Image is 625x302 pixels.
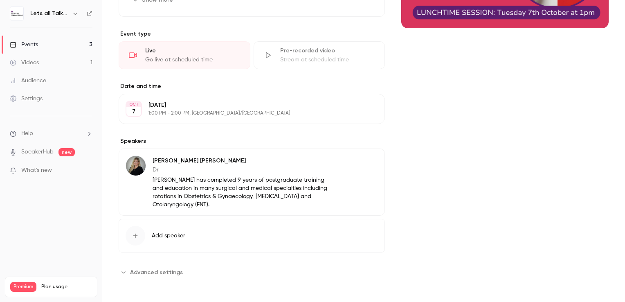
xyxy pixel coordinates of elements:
label: Speakers [119,137,385,145]
p: [PERSON_NAME] has completed 9 years of postgraduate training and education in many surgical and m... [153,176,332,209]
div: Go live at scheduled time [145,56,240,64]
button: Advanced settings [119,266,188,279]
span: new [58,148,75,156]
span: Help [21,129,33,138]
div: Settings [10,95,43,103]
div: LiveGo live at scheduled time [119,41,250,69]
section: Advanced settings [119,266,385,279]
div: OCT [126,101,141,107]
div: Events [10,41,38,49]
div: Live [145,47,240,55]
span: What's new [21,166,52,175]
p: 7 [132,108,135,116]
h6: Lets all Talk Menopause LIVE [30,9,69,18]
span: Advanced settings [130,268,183,277]
div: Stream at scheduled time [280,56,375,64]
p: Event type [119,30,385,38]
label: Date and time [119,82,385,90]
span: Add speaker [152,232,185,240]
span: Premium [10,282,36,292]
p: Dr [153,166,332,174]
div: Pre-recorded videoStream at scheduled time [254,41,385,69]
img: Sarah Jenkins [126,156,146,176]
div: Sarah Jenkins[PERSON_NAME] [PERSON_NAME]Dr[PERSON_NAME] has completed 9 years of postgraduate tra... [119,149,385,216]
p: [DATE] [148,101,342,109]
p: [PERSON_NAME] [PERSON_NAME] [153,157,332,165]
a: SpeakerHub [21,148,54,156]
iframe: Noticeable Trigger [83,167,92,174]
div: Videos [10,59,39,67]
div: Audience [10,77,46,85]
div: Pre-recorded video [280,47,375,55]
button: Add speaker [119,219,385,252]
img: Lets all Talk Menopause LIVE [10,7,23,20]
span: Plan usage [41,284,92,290]
li: help-dropdown-opener [10,129,92,138]
p: 1:00 PM - 2:00 PM, [GEOGRAPHIC_DATA]/[GEOGRAPHIC_DATA] [148,110,342,117]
